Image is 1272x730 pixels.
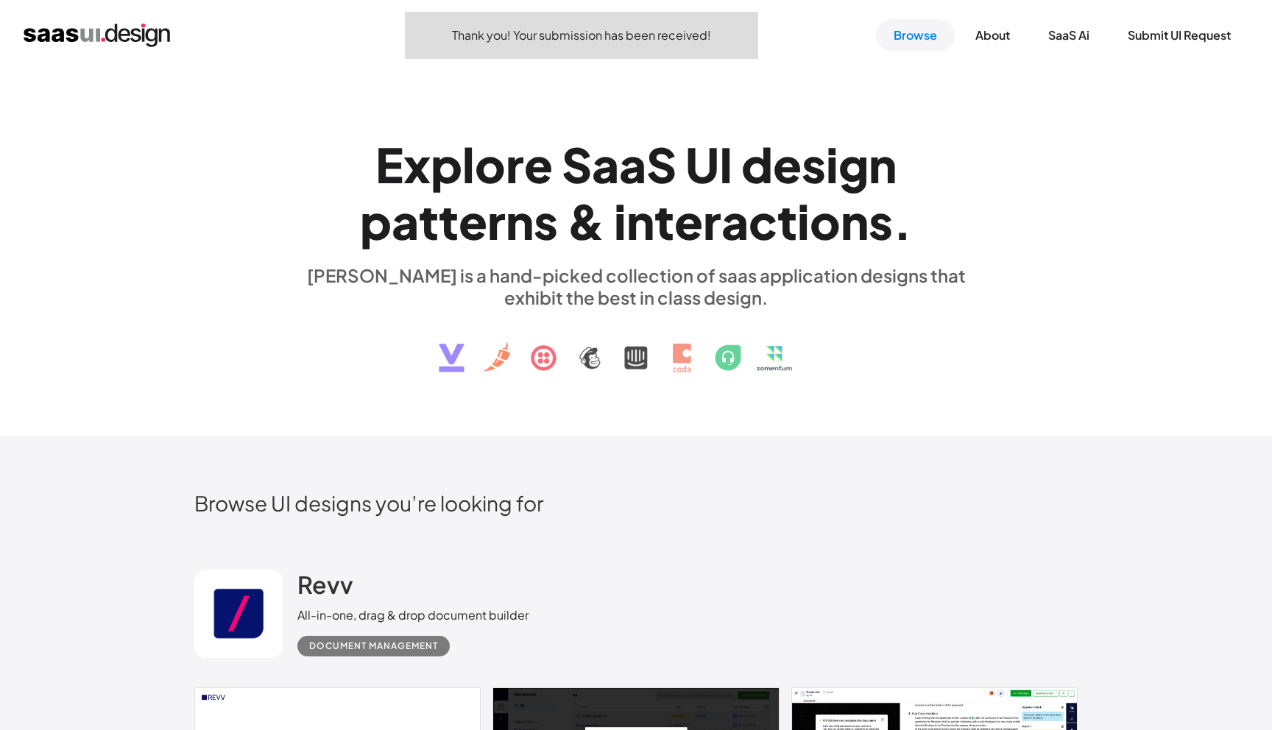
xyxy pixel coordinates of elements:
[773,136,802,193] div: e
[475,136,506,193] div: o
[506,136,524,193] div: r
[309,637,438,655] div: Document Management
[297,264,975,308] div: [PERSON_NAME] is a hand-picked collection of saas application designs that exhibit the best in cl...
[459,193,487,249] div: e
[420,26,743,44] div: Thank you! Your submission has been received!
[562,136,592,193] div: S
[413,308,859,385] img: text, icon, saas logo
[876,19,955,52] a: Browse
[749,193,777,249] div: c
[721,193,749,249] div: a
[646,136,676,193] div: S
[802,136,826,193] div: s
[403,136,431,193] div: x
[810,193,841,249] div: o
[826,136,838,193] div: i
[869,193,893,249] div: s
[360,193,392,249] div: p
[194,490,1078,516] h2: Browse UI designs you’re looking for
[506,193,534,249] div: n
[1110,19,1248,52] a: Submit UI Request
[719,136,732,193] div: I
[592,136,619,193] div: a
[674,193,703,249] div: e
[462,136,475,193] div: l
[869,136,897,193] div: n
[24,24,170,47] a: home
[439,193,459,249] div: t
[375,136,403,193] div: E
[741,136,773,193] div: d
[431,136,462,193] div: p
[297,136,975,249] h1: Explore SaaS UI design patterns & interactions.
[703,193,721,249] div: r
[797,193,810,249] div: i
[838,136,869,193] div: g
[297,606,529,624] div: All-in-one, drag & drop document builder
[524,136,553,193] div: e
[893,193,912,249] div: .
[392,193,419,249] div: a
[487,193,506,249] div: r
[685,136,719,193] div: U
[654,193,674,249] div: t
[626,193,654,249] div: n
[1031,19,1107,52] a: SaaS Ai
[567,193,605,249] div: &
[405,12,758,59] div: Email Form success
[619,136,646,193] div: a
[419,193,439,249] div: t
[777,193,797,249] div: t
[841,193,869,249] div: n
[297,570,353,606] a: Revv
[534,193,558,249] div: s
[614,193,626,249] div: i
[297,570,353,599] h2: Revv
[958,19,1028,52] a: About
